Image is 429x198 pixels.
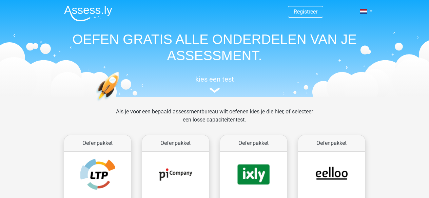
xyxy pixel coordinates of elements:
[64,5,112,21] img: Assessly
[294,8,317,15] a: Registreer
[111,108,318,132] div: Als je voor een bepaald assessmentbureau wilt oefenen kies je die hier, of selecteer een losse ca...
[96,72,146,133] img: oefenen
[59,31,371,64] h1: OEFEN GRATIS ALLE ONDERDELEN VAN JE ASSESSMENT.
[59,75,371,93] a: kies een test
[59,75,371,83] h5: kies een test
[210,88,220,93] img: assessment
